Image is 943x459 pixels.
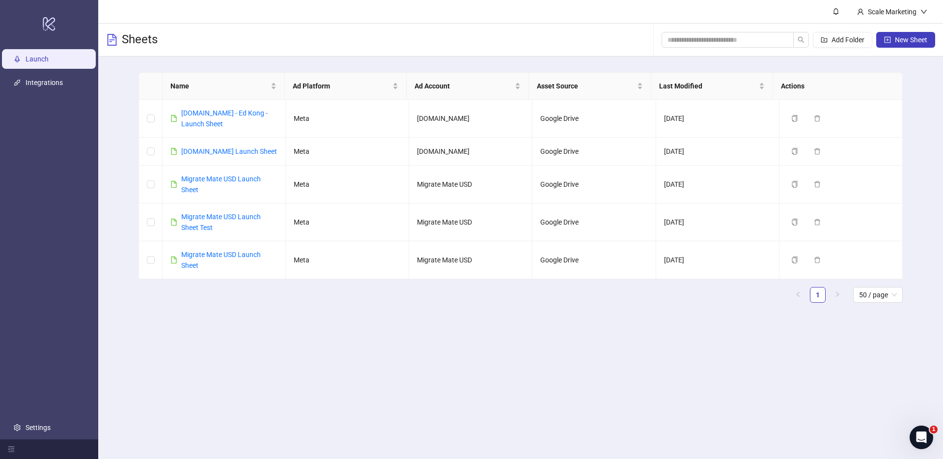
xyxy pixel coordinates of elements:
[26,79,63,86] a: Integrations
[286,100,409,138] td: Meta
[810,287,825,302] a: 1
[181,251,261,269] a: Migrate Mate USD Launch Sheet
[814,115,821,122] span: delete
[181,147,277,155] a: [DOMAIN_NAME] Launch Sheet
[656,203,779,241] td: [DATE]
[830,287,845,303] button: right
[170,148,177,155] span: file
[529,73,651,100] th: Asset Source
[163,73,285,100] th: Name
[656,166,779,203] td: [DATE]
[415,81,513,91] span: Ad Account
[532,166,656,203] td: Google Drive
[790,287,806,303] button: left
[170,81,269,91] span: Name
[920,8,927,15] span: down
[791,219,798,226] span: copy
[170,219,177,226] span: file
[810,287,826,303] li: 1
[409,100,532,138] td: [DOMAIN_NAME]
[286,203,409,241] td: Meta
[791,115,798,122] span: copy
[814,257,821,263] span: delete
[795,291,801,297] span: left
[106,34,118,46] span: file-text
[832,8,839,15] span: bell
[26,55,49,63] a: Launch
[181,175,261,194] a: Migrate Mate USD Launch Sheet
[791,181,798,188] span: copy
[286,166,409,203] td: Meta
[656,100,779,138] td: [DATE]
[876,32,935,48] button: New Sheet
[532,138,656,166] td: Google Drive
[814,181,821,188] span: delete
[286,138,409,166] td: Meta
[791,257,798,263] span: copy
[409,138,532,166] td: [DOMAIN_NAME]
[170,181,177,188] span: file
[285,73,407,100] th: Ad Platform
[864,6,920,17] div: Scale Marketing
[532,203,656,241] td: Google Drive
[409,241,532,279] td: Migrate Mate USD
[181,213,261,231] a: Migrate Mate USD Launch Sheet Test
[814,219,821,226] span: delete
[537,81,635,91] span: Asset Source
[834,291,840,297] span: right
[884,36,891,43] span: plus-square
[830,287,845,303] li: Next Page
[409,203,532,241] td: Migrate Mate USD
[798,36,804,43] span: search
[532,241,656,279] td: Google Drive
[409,166,532,203] td: Migrate Mate USD
[813,32,872,48] button: Add Folder
[532,100,656,138] td: Google Drive
[656,138,779,166] td: [DATE]
[895,36,927,44] span: New Sheet
[656,241,779,279] td: [DATE]
[790,287,806,303] li: Previous Page
[170,257,177,263] span: file
[122,32,158,48] h3: Sheets
[791,148,798,155] span: copy
[859,287,897,302] span: 50 / page
[832,36,864,44] span: Add Folder
[857,8,864,15] span: user
[286,241,409,279] td: Meta
[814,148,821,155] span: delete
[8,446,15,453] span: menu-fold
[181,109,268,128] a: [DOMAIN_NAME] - Ed Kong - Launch Sheet
[170,115,177,122] span: file
[407,73,529,100] th: Ad Account
[821,36,828,43] span: folder-add
[930,426,938,433] span: 1
[651,73,774,100] th: Last Modified
[293,81,391,91] span: Ad Platform
[659,81,757,91] span: Last Modified
[26,424,51,431] a: Settings
[853,287,903,303] div: Page Size
[910,426,933,449] iframe: Intercom live chat
[773,73,895,100] th: Actions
